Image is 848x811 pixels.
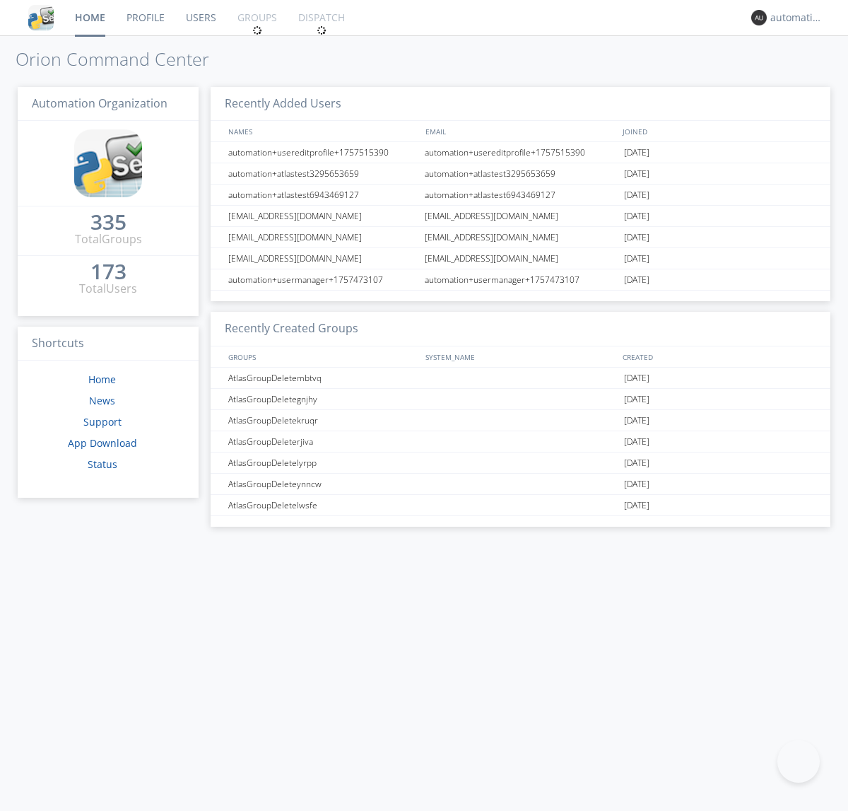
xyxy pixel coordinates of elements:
a: AtlasGroupDeletembtvq[DATE] [211,368,830,389]
span: [DATE] [624,410,649,431]
a: [EMAIL_ADDRESS][DOMAIN_NAME][EMAIL_ADDRESS][DOMAIN_NAME][DATE] [211,248,830,269]
span: [DATE] [624,269,649,291]
div: [EMAIL_ADDRESS][DOMAIN_NAME] [225,206,420,226]
iframe: Toggle Customer Support [777,740,820,783]
span: [DATE] [624,185,649,206]
div: automation+atlastest6943469127 [421,185,620,205]
a: automation+atlastest3295653659automation+atlastest3295653659[DATE] [211,163,830,185]
a: AtlasGroupDeletelwsfe[DATE] [211,495,830,516]
div: Total Groups [75,231,142,247]
a: AtlasGroupDeleterjiva[DATE] [211,431,830,453]
div: AtlasGroupDeletekruqr [225,410,420,431]
span: [DATE] [624,368,649,389]
div: AtlasGroupDeletembtvq [225,368,420,388]
div: automation+usermanager+1757473107 [421,269,620,290]
div: [EMAIL_ADDRESS][DOMAIN_NAME] [421,248,620,269]
img: cddb5a64eb264b2086981ab96f4c1ba7 [74,129,142,197]
div: automation+usermanager+1757473107 [225,269,420,290]
div: AtlasGroupDeletelwsfe [225,495,420,515]
div: GROUPS [225,346,418,367]
span: [DATE] [624,227,649,248]
div: AtlasGroupDeleterjiva [225,431,420,452]
div: AtlasGroupDeleteynncw [225,474,420,494]
div: [EMAIL_ADDRESS][DOMAIN_NAME] [421,206,620,226]
div: automation+atlastest6943469127 [225,185,420,205]
h3: Recently Added Users [211,87,830,122]
a: App Download [68,436,137,450]
span: [DATE] [624,431,649,453]
div: [EMAIL_ADDRESS][DOMAIN_NAME] [421,227,620,247]
img: spin.svg [252,25,262,35]
a: Status [88,457,117,471]
a: News [89,394,115,407]
div: automation+atlastest3295653659 [225,163,420,184]
span: [DATE] [624,495,649,516]
h3: Recently Created Groups [211,312,830,346]
a: Support [83,415,122,428]
img: cddb5a64eb264b2086981ab96f4c1ba7 [28,5,54,30]
a: automation+usermanager+1757473107automation+usermanager+1757473107[DATE] [211,269,830,291]
a: automation+usereditprofile+1757515390automation+usereditprofile+1757515390[DATE] [211,142,830,163]
span: [DATE] [624,248,649,269]
div: automation+usereditprofile+1757515390 [225,142,420,163]
a: AtlasGroupDeletekruqr[DATE] [211,410,830,431]
div: AtlasGroupDeletegnjhy [225,389,420,409]
span: [DATE] [624,453,649,474]
div: CREATED [619,346,817,367]
a: 173 [90,264,126,281]
div: [EMAIL_ADDRESS][DOMAIN_NAME] [225,248,420,269]
div: automation+usereditprofile+1757515390 [421,142,620,163]
a: automation+atlastest6943469127automation+atlastest6943469127[DATE] [211,185,830,206]
a: Home [88,373,116,386]
h3: Shortcuts [18,327,199,361]
span: [DATE] [624,163,649,185]
span: [DATE] [624,206,649,227]
a: 335 [90,215,126,231]
span: [DATE] [624,142,649,163]
a: AtlasGroupDeleteynncw[DATE] [211,474,830,495]
div: [EMAIL_ADDRESS][DOMAIN_NAME] [225,227,420,247]
a: [EMAIL_ADDRESS][DOMAIN_NAME][EMAIL_ADDRESS][DOMAIN_NAME][DATE] [211,206,830,227]
div: 335 [90,215,126,229]
div: AtlasGroupDeletelyrpp [225,453,420,473]
div: Total Users [79,281,137,297]
div: automation+atlas0003 [770,11,823,25]
div: NAMES [225,121,418,141]
img: spin.svg [317,25,326,35]
div: JOINED [619,121,817,141]
div: EMAIL [422,121,619,141]
span: [DATE] [624,474,649,495]
a: AtlasGroupDeletegnjhy[DATE] [211,389,830,410]
div: 173 [90,264,126,279]
span: [DATE] [624,389,649,410]
span: Automation Organization [32,95,167,111]
div: SYSTEM_NAME [422,346,619,367]
img: 373638.png [751,10,767,25]
a: AtlasGroupDeletelyrpp[DATE] [211,453,830,474]
a: [EMAIL_ADDRESS][DOMAIN_NAME][EMAIL_ADDRESS][DOMAIN_NAME][DATE] [211,227,830,248]
div: automation+atlastest3295653659 [421,163,620,184]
